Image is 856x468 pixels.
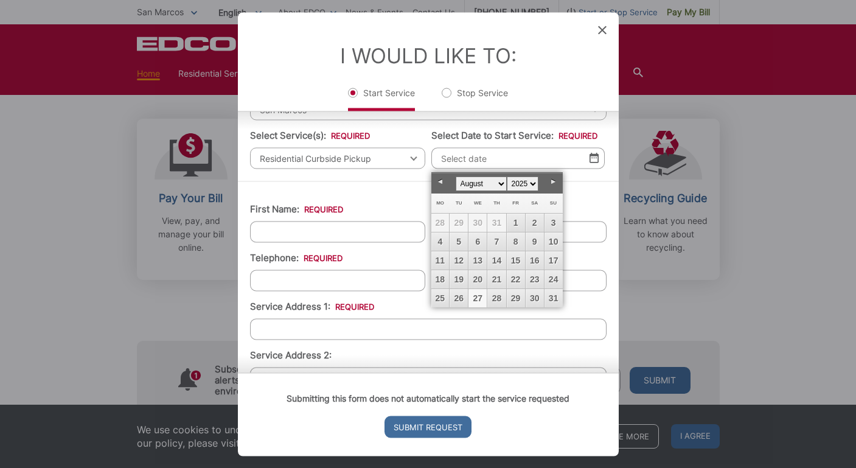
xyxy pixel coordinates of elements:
[431,130,597,141] label: Select Date to Start Service:
[450,289,468,307] a: 26
[507,270,525,288] a: 22
[507,289,525,307] a: 29
[431,289,450,307] a: 25
[545,214,563,232] a: 3
[550,200,557,206] span: Sunday
[450,232,468,251] a: 5
[456,200,462,206] span: Tuesday
[487,289,506,307] a: 28
[526,270,544,288] a: 23
[431,270,450,288] a: 18
[512,200,519,206] span: Friday
[468,270,487,288] a: 20
[250,301,374,312] label: Service Address 1:
[450,214,468,232] span: 29
[385,416,471,438] input: Submit Request
[468,289,487,307] a: 27
[507,176,538,191] select: Select year
[468,232,487,251] a: 6
[250,203,343,214] label: First Name:
[431,214,450,232] span: 28
[442,86,508,111] label: Stop Service
[545,251,563,270] a: 17
[487,232,506,251] a: 7
[545,232,563,251] a: 10
[526,214,544,232] a: 2
[545,289,563,307] a: 31
[431,251,450,270] a: 11
[287,393,569,403] strong: Submitting this form does not automatically start the service requested
[250,130,370,141] label: Select Service(s):
[545,173,563,191] a: Next
[590,153,599,163] img: Select date
[431,173,450,191] a: Prev
[507,251,525,270] a: 15
[545,270,563,288] a: 24
[431,147,605,169] input: Select date
[487,251,506,270] a: 14
[450,251,468,270] a: 12
[474,200,482,206] span: Wednesday
[340,43,517,68] label: I Would Like To:
[456,176,507,191] select: Select month
[436,200,444,206] span: Monday
[450,270,468,288] a: 19
[507,214,525,232] a: 1
[487,214,506,232] span: 31
[526,289,544,307] a: 30
[493,200,500,206] span: Thursday
[507,232,525,251] a: 8
[531,200,538,206] span: Saturday
[250,349,332,360] label: Service Address 2:
[250,147,425,169] span: Residential Curbside Pickup
[526,232,544,251] a: 9
[431,232,450,251] a: 4
[348,86,415,111] label: Start Service
[526,251,544,270] a: 16
[468,214,487,232] span: 30
[250,252,343,263] label: Telephone:
[468,251,487,270] a: 13
[487,270,506,288] a: 21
